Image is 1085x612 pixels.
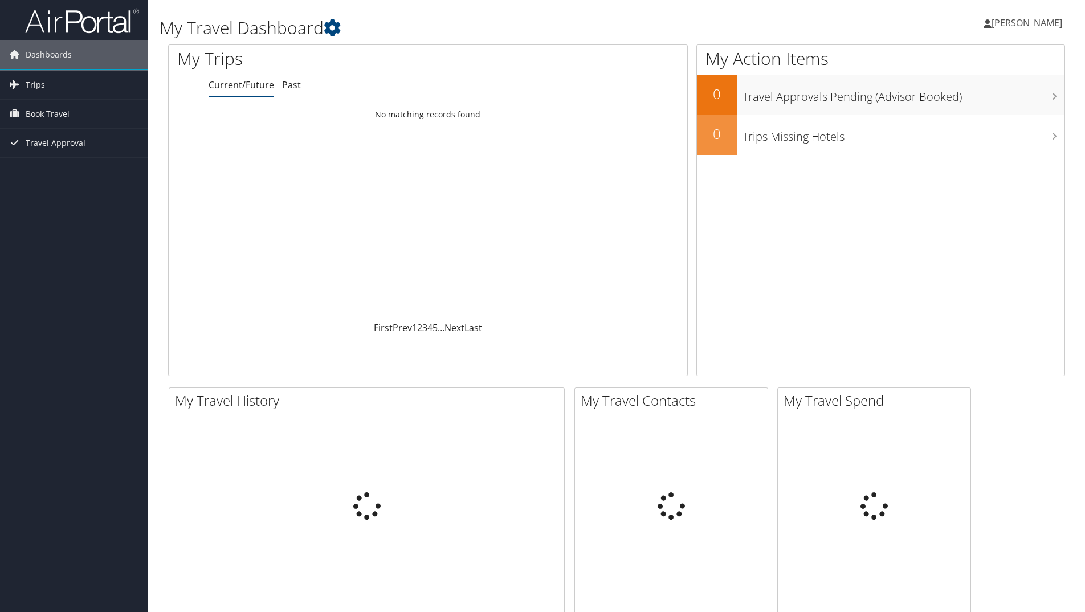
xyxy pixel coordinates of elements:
[393,321,412,334] a: Prev
[177,47,463,71] h1: My Trips
[697,84,737,104] h2: 0
[992,17,1062,29] span: [PERSON_NAME]
[427,321,433,334] a: 4
[697,115,1064,155] a: 0Trips Missing Hotels
[697,47,1064,71] h1: My Action Items
[25,7,139,34] img: airportal-logo.png
[175,391,564,410] h2: My Travel History
[422,321,427,334] a: 3
[581,391,768,410] h2: My Travel Contacts
[444,321,464,334] a: Next
[697,124,737,144] h2: 0
[26,71,45,99] span: Trips
[169,104,687,125] td: No matching records found
[374,321,393,334] a: First
[209,79,274,91] a: Current/Future
[417,321,422,334] a: 2
[26,129,85,157] span: Travel Approval
[743,123,1064,145] h3: Trips Missing Hotels
[743,83,1064,105] h3: Travel Approvals Pending (Advisor Booked)
[784,391,970,410] h2: My Travel Spend
[464,321,482,334] a: Last
[438,321,444,334] span: …
[433,321,438,334] a: 5
[697,75,1064,115] a: 0Travel Approvals Pending (Advisor Booked)
[160,16,769,40] h1: My Travel Dashboard
[26,40,72,69] span: Dashboards
[26,100,70,128] span: Book Travel
[282,79,301,91] a: Past
[984,6,1074,40] a: [PERSON_NAME]
[412,321,417,334] a: 1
